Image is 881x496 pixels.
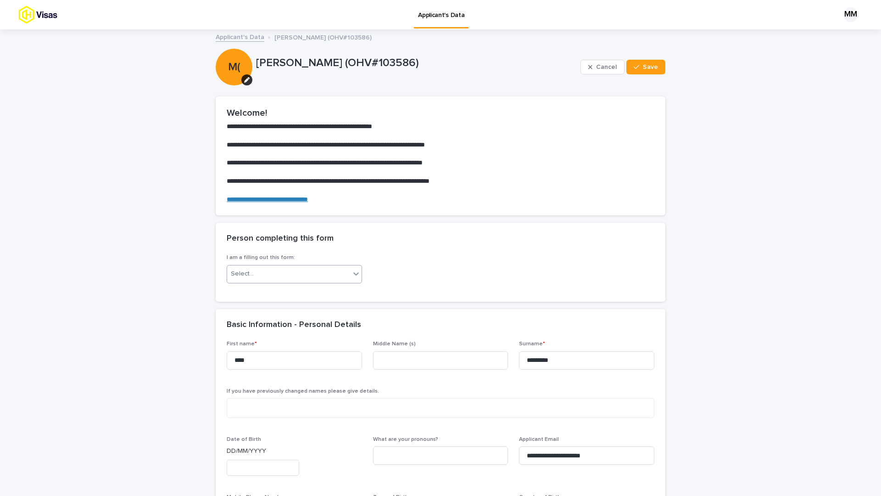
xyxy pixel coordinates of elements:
[231,269,254,279] div: Select...
[643,64,658,70] span: Save
[373,437,438,442] span: What are your pronouns?
[274,32,372,42] p: [PERSON_NAME] (OHV#103586)
[216,31,264,42] a: Applicant's Data
[626,60,665,74] button: Save
[373,341,416,347] span: Middle Name (s)
[843,7,858,22] div: MM
[227,234,334,244] h2: Person completing this form
[18,6,90,24] img: tx8HrbJQv2PFQx4TXEq5
[519,437,559,442] span: Applicant Email
[227,320,361,330] h2: Basic Information - Personal Details
[256,56,577,70] p: [PERSON_NAME] (OHV#103586)
[227,341,257,347] span: First name
[596,64,617,70] span: Cancel
[227,389,379,394] span: If you have previously changed names please give details.
[227,255,295,260] span: I am a filling out this form:
[216,23,252,73] div: M(
[580,60,625,74] button: Cancel
[227,107,654,118] h2: Welcome!
[519,341,545,347] span: Surname
[227,437,261,442] span: Date of Birth
[227,446,362,456] p: DD/MM/YYYY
